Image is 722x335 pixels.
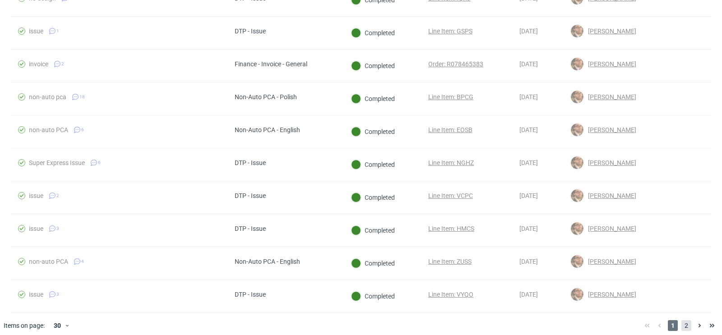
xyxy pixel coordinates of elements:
div: Completed [351,160,395,170]
span: [DATE] [519,126,538,133]
span: [DATE] [519,225,538,232]
a: Line Item: BPCG [428,93,473,101]
a: Line Item: VCPC [428,192,473,199]
div: Completed [351,61,395,71]
div: non-auto PCA [29,126,68,133]
div: Finance - Invoice - General [235,60,307,68]
span: [PERSON_NAME] [584,192,636,199]
span: 18 [79,93,85,101]
div: issue [29,291,43,298]
span: Items on page: [4,321,45,330]
span: 1 [56,28,59,35]
div: Completed [351,291,395,301]
div: DTP - Issue [235,28,266,35]
div: Completed [351,258,395,268]
span: 2 [56,192,59,199]
a: Line Item: GSPS [428,28,472,35]
div: DTP - Issue [235,225,266,232]
span: 6 [98,159,101,166]
img: Matteo Corsico [571,156,583,169]
a: Line Item: HMCS [428,225,474,232]
span: [DATE] [519,159,538,166]
div: issue [29,28,43,35]
div: DTP - Issue [235,192,266,199]
span: 2 [681,320,691,331]
span: [DATE] [519,258,538,265]
a: Order: R078465383 [428,60,483,68]
span: 3 [56,225,59,232]
span: 3 [56,291,59,298]
a: Line Item: NGHZ [428,159,474,166]
div: Completed [351,28,395,38]
span: [DATE] [519,60,538,68]
div: Non-Auto PCA - Polish [235,93,297,101]
div: Completed [351,127,395,137]
a: Line Item: ZUSS [428,258,472,265]
img: Matteo Corsico [571,222,583,235]
div: Non-Auto PCA - English [235,126,300,133]
span: [DATE] [519,192,538,199]
span: 6 [81,126,84,133]
span: 4 [81,258,84,265]
div: non-auto PCA [29,258,68,265]
span: 1 [668,320,678,331]
div: DTP - Issue [235,159,266,166]
span: [DATE] [519,28,538,35]
span: [PERSON_NAME] [584,60,636,68]
div: Super Express Issue [29,159,85,166]
span: [DATE] [519,93,538,101]
div: 30 [48,319,65,332]
div: Completed [351,193,395,202]
span: [PERSON_NAME] [584,291,636,298]
span: 2 [61,60,64,68]
span: [PERSON_NAME] [584,126,636,133]
div: Completed [351,225,395,235]
div: Non-Auto PCA - English [235,258,300,265]
a: Line Item: EOSB [428,126,472,133]
img: Matteo Corsico [571,189,583,202]
img: Matteo Corsico [571,91,583,103]
div: issue [29,192,43,199]
img: Matteo Corsico [571,25,583,37]
img: Matteo Corsico [571,288,583,301]
img: Matteo Corsico [571,124,583,136]
span: [PERSON_NAME] [584,93,636,101]
span: [DATE] [519,291,538,298]
span: [PERSON_NAME] [584,258,636,265]
span: [PERSON_NAME] [584,28,636,35]
div: non-auto pca [29,93,66,101]
img: Matteo Corsico [571,255,583,268]
div: issue [29,225,43,232]
img: Matteo Corsico [571,58,583,70]
div: Completed [351,94,395,104]
div: invoice [29,60,48,68]
a: Line Item: VYQO [428,291,473,298]
span: [PERSON_NAME] [584,225,636,232]
div: DTP - Issue [235,291,266,298]
span: [PERSON_NAME] [584,159,636,166]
